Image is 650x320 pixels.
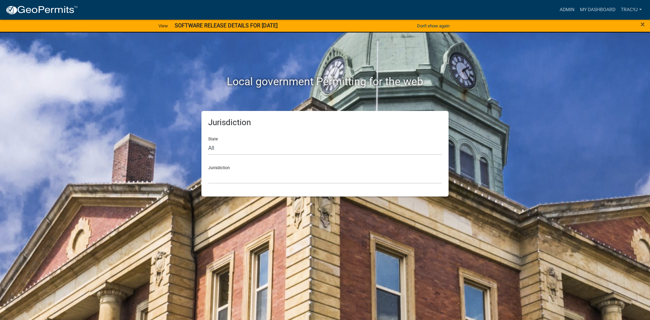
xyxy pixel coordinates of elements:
[618,3,645,16] a: TracyJ
[137,75,513,88] h2: Local government Permitting for the web
[641,20,645,28] button: Close
[577,3,618,16] a: My Dashboard
[414,20,452,31] button: Don't show again
[175,22,278,29] strong: SOFTWARE RELEASE DETAILS FOR [DATE]
[208,118,442,128] h5: Jurisdiction
[641,20,645,29] span: ×
[156,20,171,31] a: View
[557,3,577,16] a: Admin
